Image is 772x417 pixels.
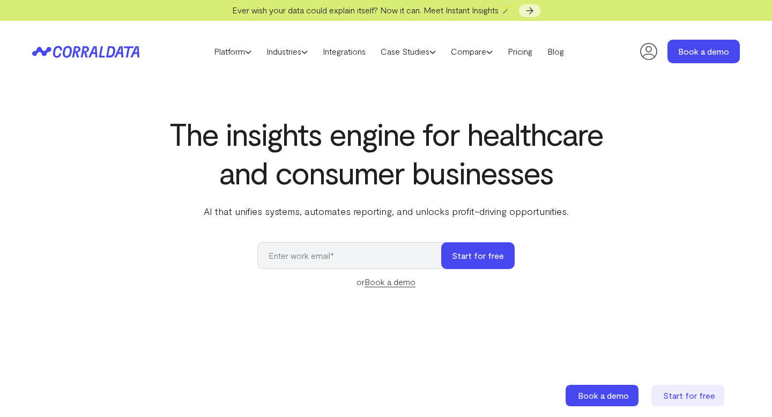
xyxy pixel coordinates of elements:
[206,43,259,59] a: Platform
[232,5,511,15] span: Ever wish your data could explain itself? Now it can. Meet Instant Insights 🪄
[566,385,641,406] a: Book a demo
[441,242,515,269] button: Start for free
[651,385,726,406] a: Start for free
[257,242,452,269] input: Enter work email*
[663,390,715,400] span: Start for free
[667,40,740,63] a: Book a demo
[257,275,515,288] div: or
[540,43,571,59] a: Blog
[578,390,629,400] span: Book a demo
[500,43,540,59] a: Pricing
[167,114,605,191] h1: The insights engine for healthcare and consumer businesses
[365,277,415,287] a: Book a demo
[443,43,500,59] a: Compare
[373,43,443,59] a: Case Studies
[259,43,315,59] a: Industries
[315,43,373,59] a: Integrations
[167,204,605,218] p: AI that unifies systems, automates reporting, and unlocks profit-driving opportunities.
